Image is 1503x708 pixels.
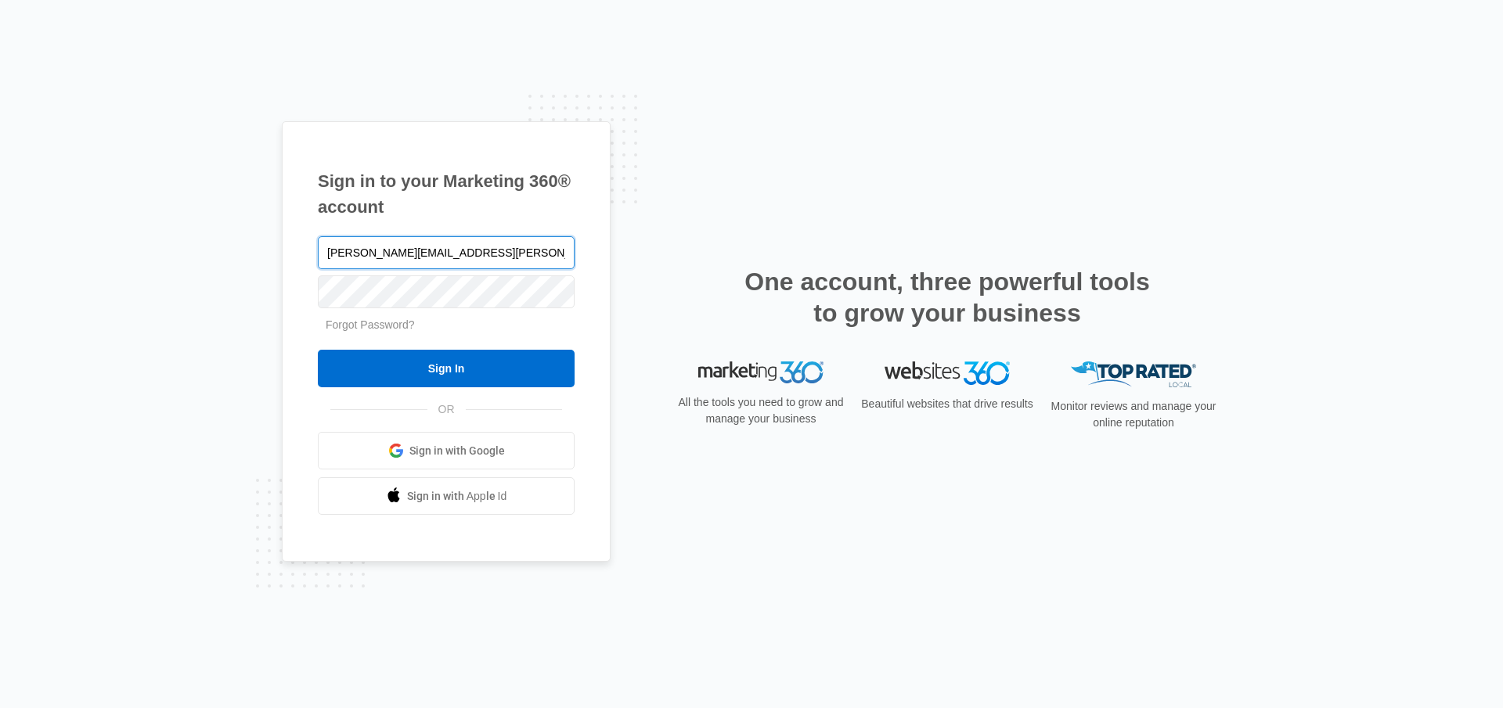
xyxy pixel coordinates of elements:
a: Sign in with Google [318,432,575,469]
input: Email [318,236,575,269]
h2: One account, three powerful tools to grow your business [740,266,1155,329]
p: All the tools you need to grow and manage your business [673,394,849,427]
a: Sign in with Apple Id [318,477,575,515]
img: Top Rated Local [1071,361,1196,387]
input: Sign In [318,350,575,387]
p: Beautiful websites that drive results [860,396,1035,412]
h1: Sign in to your Marketing 360® account [318,168,575,220]
img: Marketing 360 [698,361,824,383]
span: Sign in with Google [409,443,505,459]
span: OR [427,401,466,418]
a: Forgot Password? [326,318,415,331]
span: Sign in with Apple Id [407,488,507,505]
img: Websites 360 [885,361,1010,384]
p: Monitor reviews and manage your online reputation [1046,398,1221,431]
